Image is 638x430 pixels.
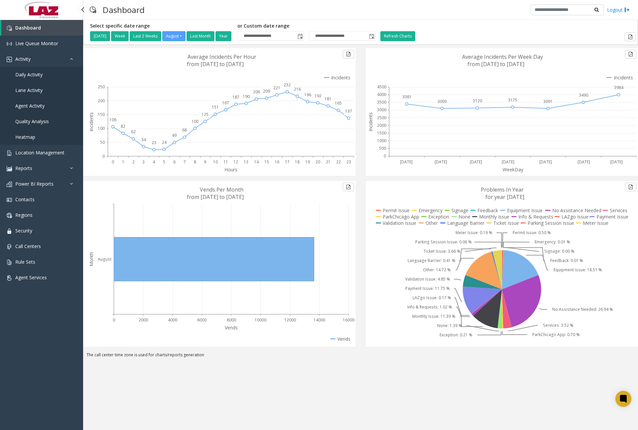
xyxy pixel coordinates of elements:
text: 18 [295,159,300,165]
text: Parking Session Issue: 0.06 % [415,239,472,245]
button: August [162,31,186,41]
text: 12 [233,159,238,165]
text: Signage: 0.00 % [544,249,574,254]
text: 2000 [139,317,148,323]
img: 'icon' [7,26,12,31]
text: 15 [264,159,269,165]
text: 9 [204,159,206,165]
img: 'icon' [7,260,12,265]
text: 62 [131,129,136,134]
text: 50 [100,139,105,145]
text: LAZgo Issue: 0.17 % [413,295,451,301]
text: 0 [384,153,386,159]
text: [DATE] [539,159,552,165]
text: from [DATE] to [DATE] [187,60,244,68]
button: [DATE] [90,31,110,41]
text: 2500 [377,115,386,121]
text: 196 [304,92,311,98]
text: 192 [315,93,321,99]
text: 167 [222,100,229,106]
img: 'icon' [7,41,12,46]
span: Quality Analysis [15,118,49,125]
text: 137 [345,108,352,114]
span: Toggle popup [296,32,304,41]
text: 106 [109,117,116,123]
text: 12000 [284,317,296,323]
button: Refresh Charts [380,31,415,41]
h5: or Custom date range [237,23,375,29]
text: 151 [212,104,219,110]
text: 190 [243,94,250,99]
text: 10 [213,159,218,165]
text: 16 [275,159,279,165]
img: 'icon' [7,57,12,62]
span: Call Centers [15,243,41,249]
text: Other: 14.72 % [423,267,451,273]
text: August [98,256,111,262]
img: 'icon' [7,228,12,234]
text: Ticket Issue: 3.66 % [424,249,460,254]
text: [DATE] [400,159,412,165]
text: 200 [98,98,105,104]
text: Equipment Issue: 18.51 % [554,267,602,273]
text: from [DATE] to [DATE] [467,60,524,68]
text: Monthly Issue: 11.39 % [412,314,455,319]
text: 4 [153,159,155,165]
button: Export to pdf [625,33,636,41]
text: 1500 [377,130,386,136]
text: from [DATE] to [DATE] [187,193,244,201]
text: Month [88,252,94,266]
text: 0 [102,153,105,159]
text: Incidents [88,112,94,131]
text: 19 [305,159,310,165]
span: Heatmap [15,134,35,140]
text: 1000 [377,138,386,143]
span: Agent Activity [15,103,45,109]
text: 49 [172,132,177,138]
text: 2000 [377,123,386,128]
button: Last Month [187,31,214,41]
span: Agent Services [15,274,47,281]
text: 0 [113,317,115,323]
text: Vends Per Month [200,186,243,193]
text: Emergency: 0.01 % [535,239,570,245]
img: 'icon' [7,213,12,218]
text: 11 [223,159,228,165]
text: 4000 [377,92,386,97]
text: Language Barrier: 0.41 % [407,258,455,264]
text: 250 [98,84,105,90]
text: None: 1.39 % [437,323,462,329]
text: [DATE] [434,159,447,165]
text: 3120 [473,98,482,104]
span: Security [15,227,32,234]
text: 125 [201,112,208,117]
text: 8000 [227,317,236,323]
img: pageIcon [90,2,96,18]
img: 'icon' [7,197,12,203]
button: Week [111,31,129,41]
text: 23 [346,159,351,165]
text: 1 [122,159,124,165]
text: [DATE] [469,159,482,165]
img: logout [624,6,630,13]
text: 209 [263,88,270,94]
text: Incidents [367,112,374,131]
text: 206 [253,89,260,95]
text: 10000 [255,317,266,323]
text: 21 [326,159,330,165]
text: 150 [98,112,105,117]
text: 216 [294,86,301,92]
text: 3091 [543,99,553,104]
span: Contacts [15,196,35,203]
h3: Dashboard [99,2,148,18]
text: 82 [121,124,125,129]
text: [DATE] [502,159,514,165]
text: 500 [379,145,386,151]
text: 17 [285,159,290,165]
text: Vends [225,324,238,331]
text: 3000 [377,107,386,113]
text: 4000 [168,317,177,323]
button: Export to pdf [625,183,636,191]
text: Average Incidents Per Week Day [462,53,543,60]
text: Feedback: 0.01 % [550,258,583,264]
